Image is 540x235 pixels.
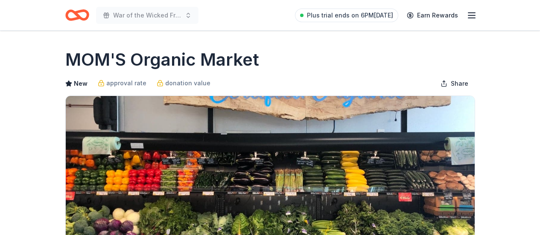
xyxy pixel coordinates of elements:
[295,9,398,22] a: Plus trial ends on 6PM[DATE]
[65,5,89,25] a: Home
[106,78,146,88] span: approval rate
[402,8,463,23] a: Earn Rewards
[451,78,468,89] span: Share
[96,7,198,24] button: War of the Wicked Friendly 10uC
[113,10,181,20] span: War of the Wicked Friendly 10uC
[434,75,475,92] button: Share
[74,78,88,89] span: New
[98,78,146,88] a: approval rate
[165,78,210,88] span: donation value
[65,48,259,72] h1: MOM'S Organic Market
[157,78,210,88] a: donation value
[307,10,393,20] span: Plus trial ends on 6PM[DATE]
